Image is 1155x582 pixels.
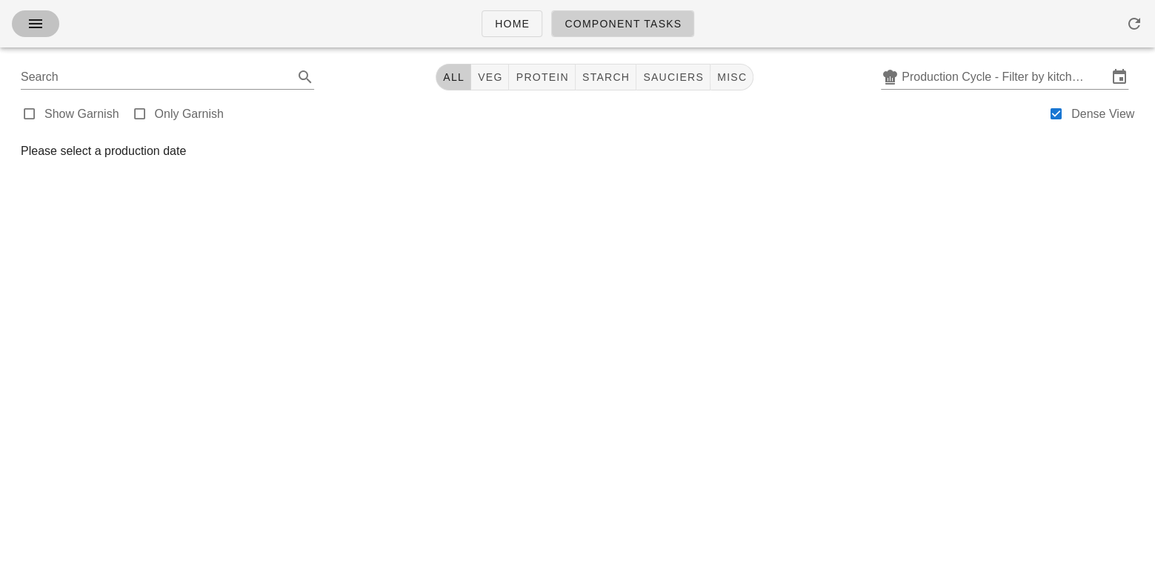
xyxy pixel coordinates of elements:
[636,64,710,90] button: sauciers
[716,71,747,83] span: misc
[551,10,694,37] a: Component Tasks
[642,71,704,83] span: sauciers
[155,107,224,122] label: Only Garnish
[44,107,119,122] label: Show Garnish
[515,71,568,83] span: protein
[482,10,542,37] a: Home
[436,64,471,90] button: All
[509,64,575,90] button: protein
[576,64,636,90] button: starch
[471,64,510,90] button: veg
[710,64,753,90] button: misc
[477,71,503,83] span: veg
[1071,107,1134,122] label: Dense View
[442,71,465,83] span: All
[494,18,530,30] span: Home
[564,18,682,30] span: Component Tasks
[582,71,630,83] span: starch
[21,142,1134,160] div: Please select a production date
